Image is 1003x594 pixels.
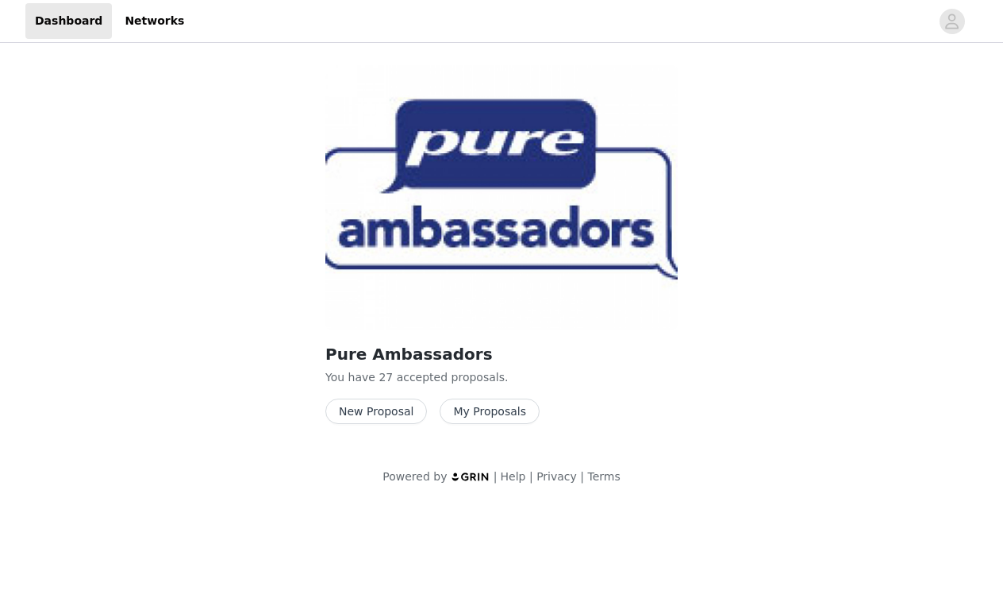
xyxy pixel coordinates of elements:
[382,470,447,483] span: Powered by
[325,399,427,424] button: New Proposal
[25,3,112,39] a: Dashboard
[325,369,678,386] p: You have 27 accepted proposal .
[529,470,533,483] span: |
[499,371,505,384] span: s
[494,470,498,483] span: |
[536,470,577,483] a: Privacy
[501,470,526,483] a: Help
[944,9,959,34] div: avatar
[580,470,584,483] span: |
[440,399,540,424] button: My Proposals
[325,342,678,366] h2: Pure Ambassadors
[325,65,678,330] img: Pure Encapsulations
[451,472,490,482] img: logo
[115,3,194,39] a: Networks
[587,470,620,483] a: Terms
